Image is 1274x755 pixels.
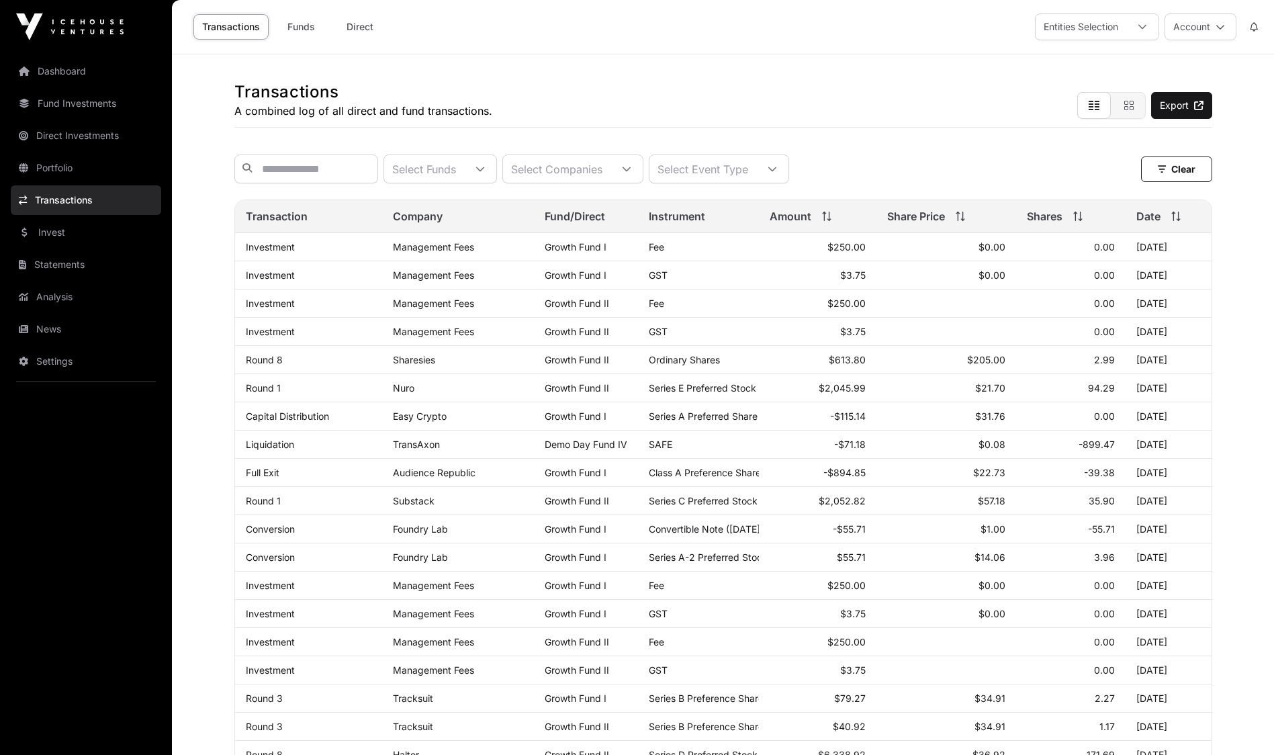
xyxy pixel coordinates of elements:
[1079,439,1115,450] span: -899.47
[1136,208,1161,224] span: Date
[1094,298,1115,309] span: 0.00
[274,14,328,40] a: Funds
[234,81,492,103] h1: Transactions
[649,608,668,619] span: GST
[649,693,768,704] span: Series B Preference Shares
[975,410,1005,422] span: $31.76
[1126,600,1212,628] td: [DATE]
[393,208,443,224] span: Company
[246,523,295,535] a: Conversion
[1094,410,1115,422] span: 0.00
[1094,664,1115,676] span: 0.00
[1126,656,1212,684] td: [DATE]
[1089,495,1115,506] span: 35.90
[759,459,876,487] td: -$894.85
[1165,13,1236,40] button: Account
[973,467,1005,478] span: $22.73
[759,318,876,346] td: $3.75
[974,721,1005,732] span: $34.91
[545,551,606,563] a: Growth Fund I
[1027,208,1062,224] span: Shares
[649,523,764,535] span: Convertible Note ([DATE])
[1126,233,1212,261] td: [DATE]
[979,241,1005,253] span: $0.00
[1099,721,1115,732] span: 1.17
[978,495,1005,506] span: $57.18
[393,551,448,563] a: Foundry Lab
[246,410,329,422] a: Capital Distribution
[759,600,876,628] td: $3.75
[649,551,768,563] span: Series A-2 Preferred Stock
[545,467,606,478] a: Growth Fund I
[649,208,705,224] span: Instrument
[1151,92,1212,119] a: Export
[974,551,1005,563] span: $14.06
[649,269,668,281] span: GST
[193,14,269,40] a: Transactions
[16,13,124,40] img: Icehouse Ventures Logo
[1126,684,1212,713] td: [DATE]
[759,431,876,459] td: -$71.18
[246,439,294,450] a: Liquidation
[649,636,664,648] span: Fee
[246,693,283,704] a: Round 3
[246,551,295,563] a: Conversion
[545,721,609,732] a: Growth Fund II
[1126,290,1212,318] td: [DATE]
[545,439,627,450] a: Demo Day Fund IV
[545,693,606,704] a: Growth Fund I
[545,326,609,337] a: Growth Fund II
[1094,580,1115,591] span: 0.00
[1094,608,1115,619] span: 0.00
[759,487,876,515] td: $2,052.82
[545,382,609,394] a: Growth Fund II
[1126,487,1212,515] td: [DATE]
[975,382,1005,394] span: $21.70
[393,664,522,676] p: Management Fees
[393,439,440,450] a: TransAxon
[246,269,295,281] a: Investment
[649,354,720,365] span: Ordinary Shares
[11,218,161,247] a: Invest
[246,241,295,253] a: Investment
[384,155,464,183] div: Select Funds
[1094,326,1115,337] span: 0.00
[967,354,1005,365] span: $205.00
[393,693,433,704] a: Tracksuit
[11,282,161,312] a: Analysis
[393,410,447,422] a: Easy Crypto
[649,155,756,183] div: Select Event Type
[393,636,522,648] p: Management Fees
[1095,693,1115,704] span: 2.27
[974,693,1005,704] span: $34.91
[1094,241,1115,253] span: 0.00
[1126,628,1212,656] td: [DATE]
[1088,523,1115,535] span: -55.71
[979,269,1005,281] span: $0.00
[759,233,876,261] td: $250.00
[1126,374,1212,402] td: [DATE]
[1084,467,1115,478] span: -39.38
[246,354,283,365] a: Round 8
[246,467,279,478] a: Full Exit
[545,241,606,253] a: Growth Fund I
[246,495,281,506] a: Round 1
[759,346,876,374] td: $613.80
[649,664,668,676] span: GST
[649,241,664,253] span: Fee
[393,721,433,732] a: Tracksuit
[393,608,522,619] p: Management Fees
[545,664,609,676] a: Growth Fund II
[887,208,945,224] span: Share Price
[1126,431,1212,459] td: [DATE]
[393,495,435,506] a: Substack
[649,298,664,309] span: Fee
[11,185,161,215] a: Transactions
[545,208,605,224] span: Fund/Direct
[649,326,668,337] span: GST
[1126,543,1212,572] td: [DATE]
[545,269,606,281] a: Growth Fund I
[393,382,414,394] a: Nuro
[981,523,1005,535] span: $1.00
[759,656,876,684] td: $3.75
